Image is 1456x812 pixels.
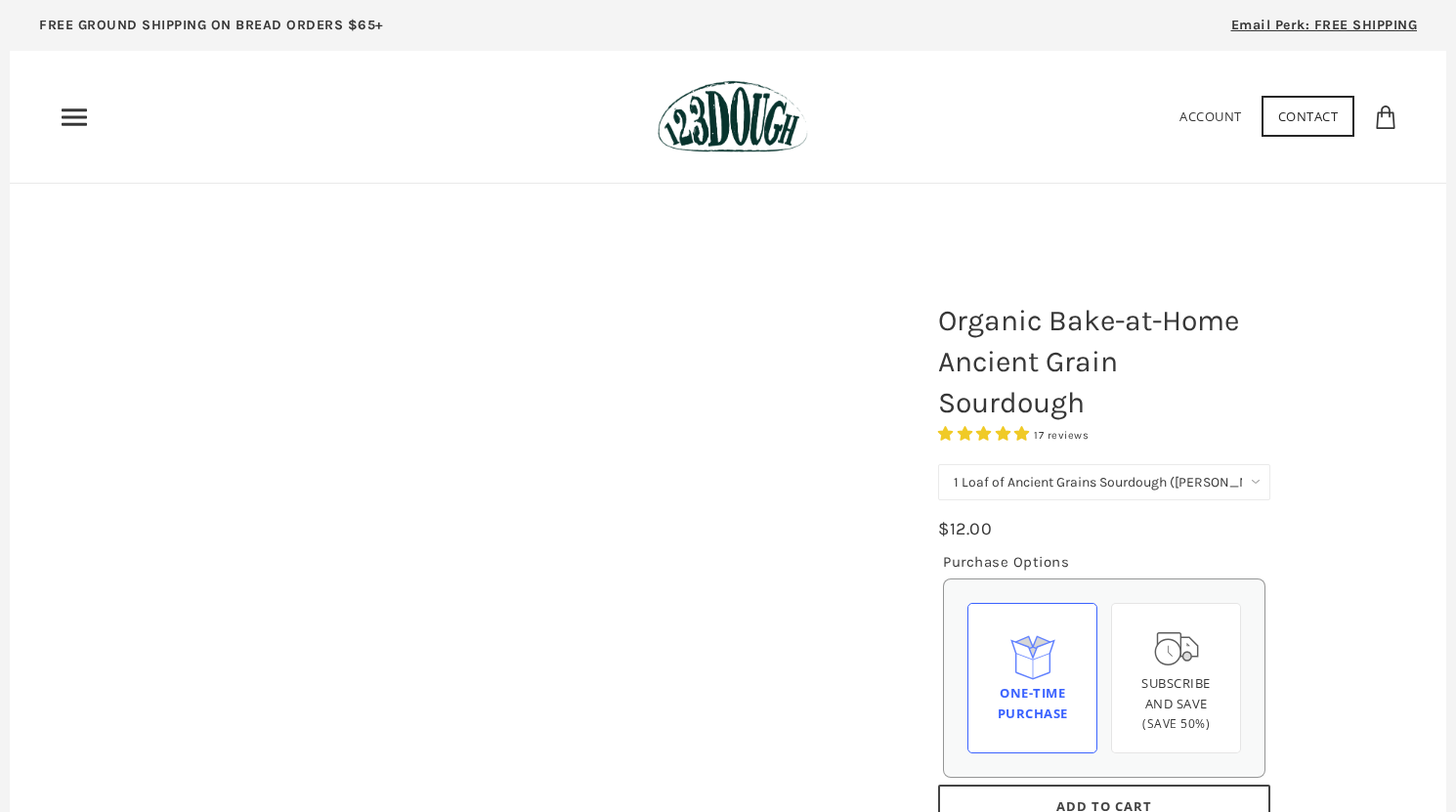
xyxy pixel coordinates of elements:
[1034,429,1089,442] span: 17 reviews
[98,281,860,744] a: Organic Bake-at-Home Ancient Grain Sourdough
[10,10,413,51] a: FREE GROUND SHIPPING ON BREAD ORDERS $65+
[938,425,1034,443] span: 4.76 stars
[1231,17,1418,33] span: Email Perk: FREE SHIPPING
[938,515,992,543] div: $12.00
[39,15,384,36] p: FREE GROUND SHIPPING ON BREAD ORDERS $65+
[943,550,1069,574] legend: Purchase Options
[984,683,1081,724] div: One-time Purchase
[1179,107,1242,125] a: Account
[658,80,807,153] img: 123Dough Bakery
[1262,96,1355,137] a: Contact
[59,102,90,133] nav: Primary
[1141,674,1211,712] span: Subscribe and save
[1202,10,1447,51] a: Email Perk: FREE SHIPPING
[1142,715,1210,732] span: (Save 50%)
[923,290,1285,433] h1: Organic Bake-at-Home Ancient Grain Sourdough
